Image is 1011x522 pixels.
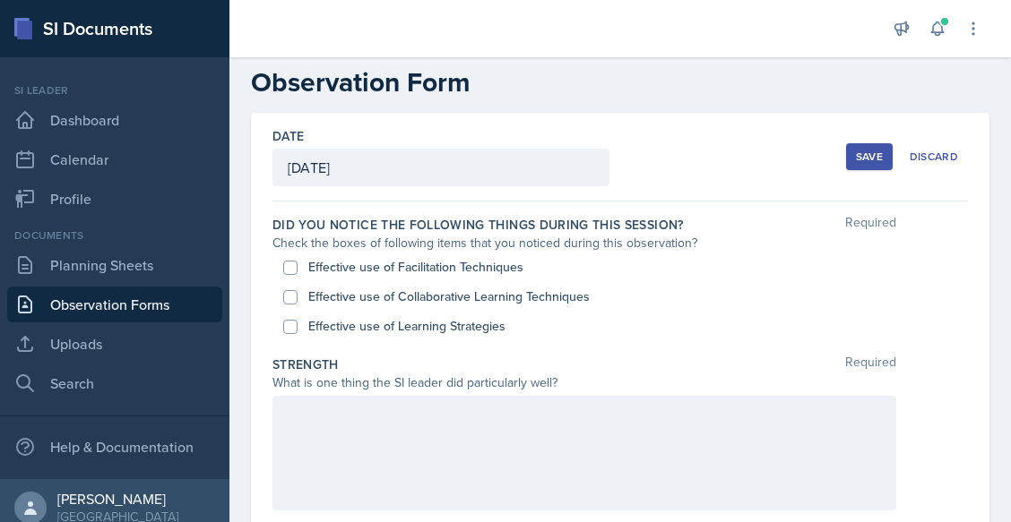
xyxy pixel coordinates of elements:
a: Observation Forms [7,287,222,322]
div: Si leader [7,82,222,98]
button: Discard [900,143,968,170]
div: Check the boxes of following items that you noticed during this observation? [272,234,896,252]
a: Calendar [7,141,222,177]
a: Uploads [7,326,222,362]
div: What is one thing the SI leader did particularly well? [272,373,896,392]
a: Planning Sheets [7,247,222,283]
span: Required [845,216,896,234]
div: Help & Documentation [7,429,222,465]
a: Dashboard [7,102,222,138]
div: Save [856,150,883,164]
span: Required [845,355,896,373]
div: Documents [7,227,222,244]
label: Effective use of Learning Strategies [308,317,505,336]
a: Search [7,365,222,401]
button: Save [846,143,893,170]
label: Did you notice the following things during this session? [272,216,684,234]
h2: Observation Form [251,66,989,98]
div: [PERSON_NAME] [57,490,178,508]
label: Effective use of Collaborative Learning Techniques [308,287,590,306]
label: Strength [272,355,339,373]
label: Effective use of Facilitation Techniques [308,258,523,277]
div: Discard [910,150,958,164]
label: Date [272,127,304,145]
a: Profile [7,181,222,217]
